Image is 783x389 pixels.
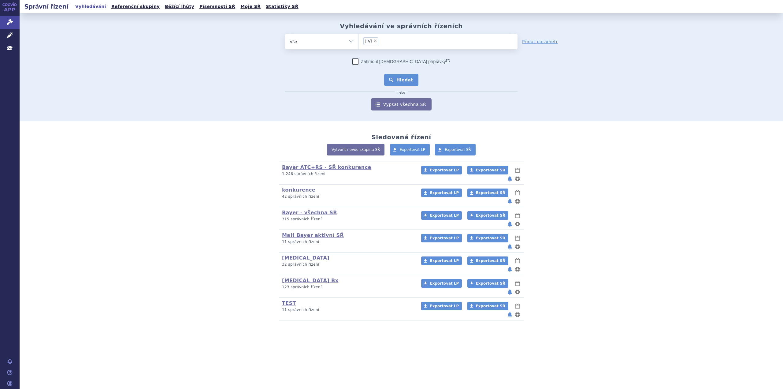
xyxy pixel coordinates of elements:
[445,148,471,152] span: Exportovat SŘ
[514,302,521,310] button: lhůty
[514,198,521,205] button: nastavení
[282,232,344,238] a: MaH Bayer aktivní SŘ
[421,189,462,197] a: Exportovat LP
[514,280,521,287] button: lhůty
[467,189,508,197] a: Exportovat SŘ
[282,300,296,306] a: TEST
[282,171,413,177] p: 1 246 správních řízení
[514,234,521,242] button: lhůty
[514,212,521,219] button: lhůty
[507,288,513,296] button: notifikace
[514,166,521,174] button: lhůty
[476,236,505,240] span: Exportovat SŘ
[430,304,459,308] span: Exportovat LP
[282,255,329,261] a: [MEDICAL_DATA]
[467,211,508,220] a: Exportovat SŘ
[400,148,425,152] span: Exportovat LP
[282,210,337,215] a: Bayer - všechna SŘ
[390,144,430,155] a: Exportovat LP
[371,133,431,141] h2: Sledovaná řízení
[365,39,372,43] span: JIVI
[514,243,521,250] button: nastavení
[282,285,413,290] p: 123 správních řízení
[282,217,413,222] p: 315 správních řízení
[282,307,413,312] p: 11 správních řízení
[373,39,377,43] span: ×
[430,259,459,263] span: Exportovat LP
[522,39,558,45] a: Přidat parametr
[282,187,315,193] a: konkurence
[507,175,513,182] button: notifikace
[430,236,459,240] span: Exportovat LP
[467,166,508,174] a: Exportovat SŘ
[430,213,459,218] span: Exportovat LP
[282,194,413,199] p: 42 správních řízení
[371,98,432,110] a: Vypsat všechna SŘ
[239,2,262,11] a: Moje SŘ
[163,2,196,11] a: Běžící lhůty
[282,164,371,170] a: Bayer ATC+RS - SŘ konkurence
[476,191,505,195] span: Exportovat SŘ
[507,198,513,205] button: notifikace
[514,266,521,273] button: nastavení
[507,220,513,228] button: notifikace
[514,257,521,264] button: lhůty
[430,191,459,195] span: Exportovat LP
[352,58,450,65] label: Zahrnout [DEMOGRAPHIC_DATA] přípravky
[476,304,505,308] span: Exportovat SŘ
[421,211,462,220] a: Exportovat LP
[109,2,161,11] a: Referenční skupiny
[476,213,505,218] span: Exportovat SŘ
[514,288,521,296] button: nastavení
[476,281,505,286] span: Exportovat SŘ
[282,262,413,267] p: 32 správních řízení
[198,2,237,11] a: Písemnosti SŘ
[421,234,462,242] a: Exportovat LP
[73,2,108,11] a: Vyhledávání
[467,279,508,288] a: Exportovat SŘ
[421,279,462,288] a: Exportovat LP
[467,302,508,310] a: Exportovat SŘ
[380,37,396,45] input: JIVI
[514,189,521,196] button: lhůty
[476,168,505,172] span: Exportovat SŘ
[395,91,408,95] i: nebo
[467,256,508,265] a: Exportovat SŘ
[264,2,300,11] a: Statistiky SŘ
[20,2,73,11] h2: Správní řízení
[507,243,513,250] button: notifikace
[421,256,462,265] a: Exportovat LP
[421,302,462,310] a: Exportovat LP
[421,166,462,174] a: Exportovat LP
[435,144,476,155] a: Exportovat SŘ
[340,22,463,30] h2: Vyhledávání ve správních řízeních
[476,259,505,263] span: Exportovat SŘ
[514,220,521,228] button: nastavení
[514,311,521,318] button: nastavení
[282,239,413,245] p: 11 správních řízení
[514,175,521,182] button: nastavení
[507,266,513,273] button: notifikace
[430,281,459,286] span: Exportovat LP
[282,278,338,283] a: [MEDICAL_DATA] Bx
[430,168,459,172] span: Exportovat LP
[384,74,419,86] button: Hledat
[507,311,513,318] button: notifikace
[446,58,450,62] abbr: (?)
[327,144,384,155] a: Vytvořit novou skupinu SŘ
[467,234,508,242] a: Exportovat SŘ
